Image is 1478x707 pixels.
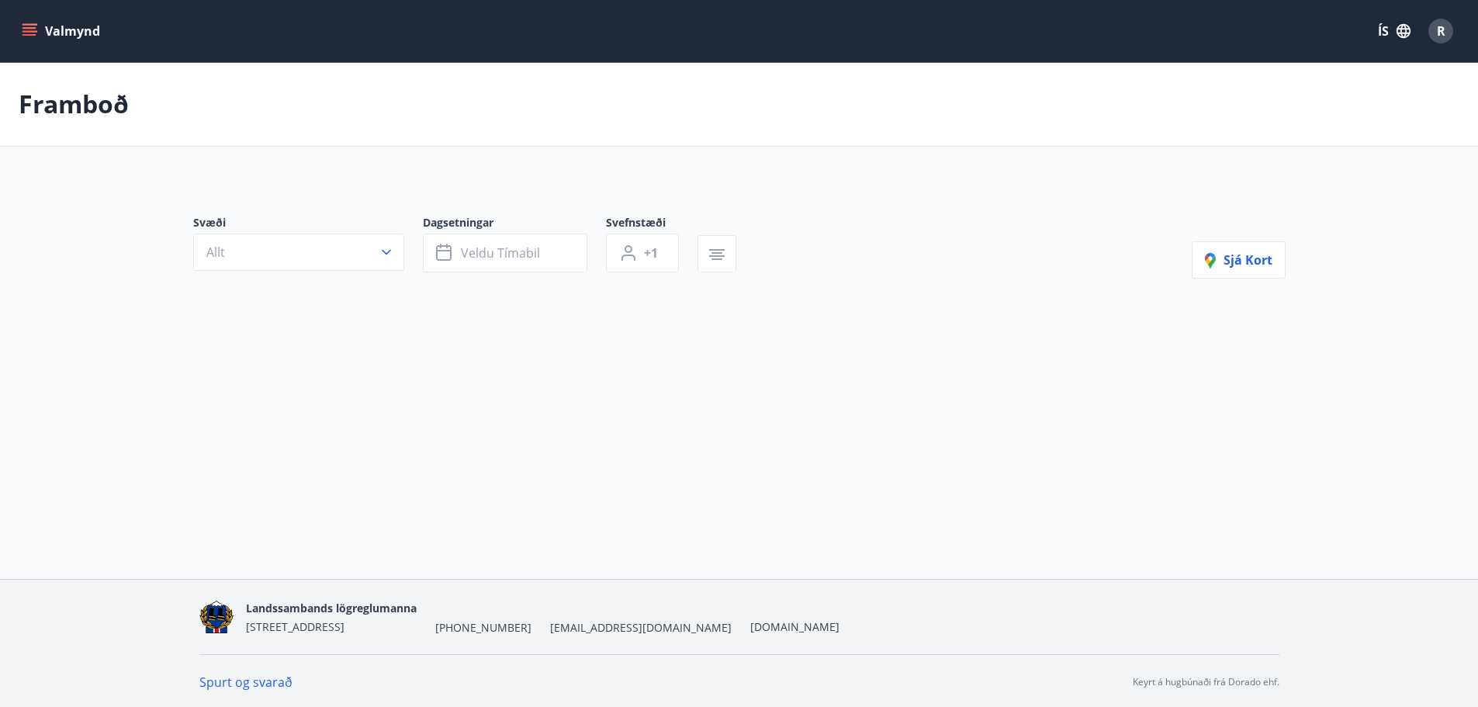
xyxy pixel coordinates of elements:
a: Spurt og svarað [199,674,292,691]
p: Framboð [19,87,129,121]
span: Veldu tímabil [461,244,540,262]
span: Svefnstæði [606,215,697,234]
span: R [1437,23,1445,40]
span: Sjá kort [1205,251,1272,269]
span: Landssambands lögreglumanna [246,601,417,615]
button: R [1422,12,1459,50]
a: [DOMAIN_NAME] [750,619,839,634]
p: Keyrt á hugbúnaði frá Dorado ehf. [1133,675,1279,689]
button: ÍS [1369,17,1419,45]
img: 1cqKbADZNYZ4wXUG0EC2JmCwhQh0Y6EN22Kw4FTY.png [199,601,234,634]
span: +1 [644,244,658,262]
span: [STREET_ADDRESS] [246,619,344,634]
span: [PHONE_NUMBER] [435,620,531,636]
button: Sjá kort [1192,241,1286,279]
button: +1 [606,234,679,272]
button: Allt [193,234,404,271]
span: [EMAIL_ADDRESS][DOMAIN_NAME] [550,620,732,636]
span: Svæði [193,215,423,234]
span: Dagsetningar [423,215,606,234]
span: Allt [206,244,225,261]
button: Veldu tímabil [423,234,587,272]
button: menu [19,17,106,45]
